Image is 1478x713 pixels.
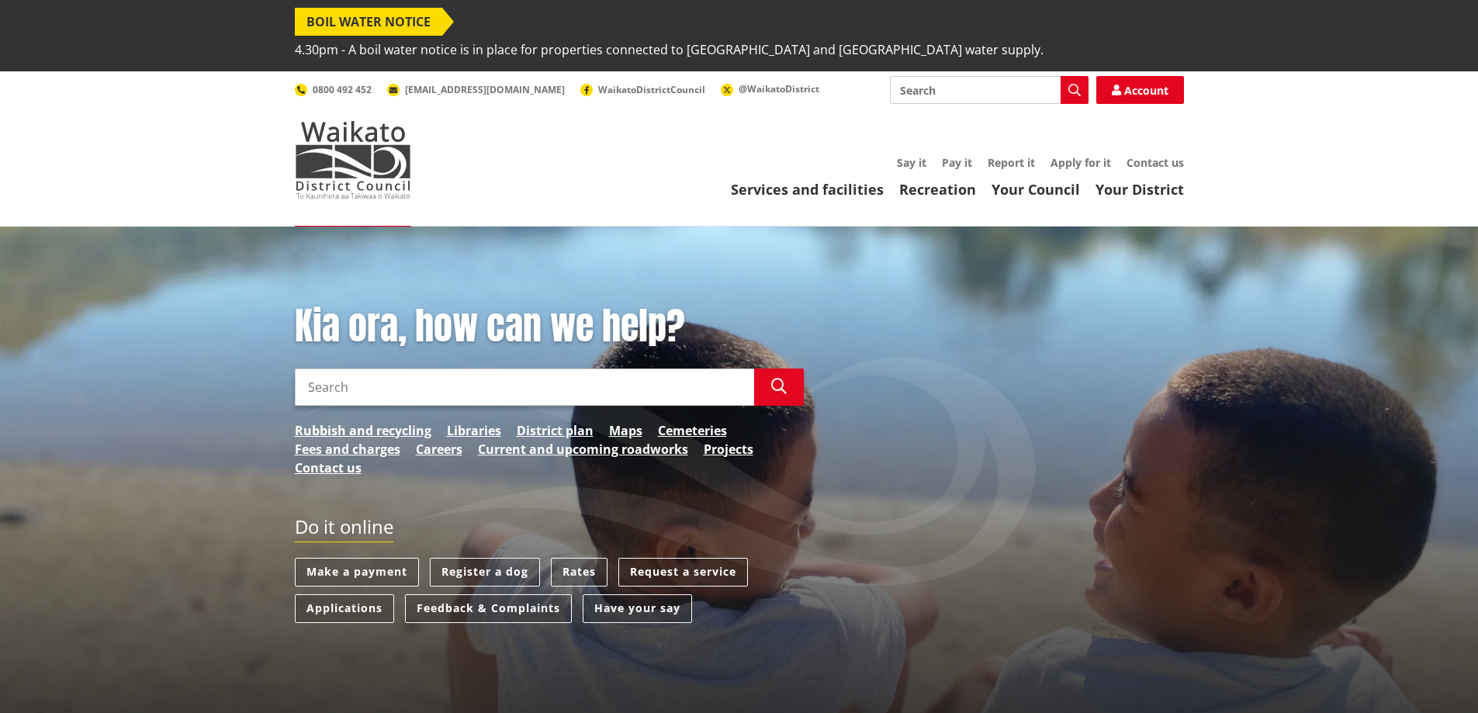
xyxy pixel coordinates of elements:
[551,558,607,587] a: Rates
[704,440,753,459] a: Projects
[295,8,442,36] span: BOIL WATER NOTICE
[478,440,688,459] a: Current and upcoming roadworks
[1051,155,1111,170] a: Apply for it
[295,421,431,440] a: Rubbish and recycling
[1096,180,1184,199] a: Your District
[405,594,572,623] a: Feedback & Complaints
[988,155,1035,170] a: Report it
[899,180,976,199] a: Recreation
[897,155,926,170] a: Say it
[609,421,642,440] a: Maps
[295,440,400,459] a: Fees and charges
[1096,76,1184,104] a: Account
[295,558,419,587] a: Make a payment
[447,421,501,440] a: Libraries
[890,76,1089,104] input: Search input
[583,594,692,623] a: Have your say
[618,558,748,587] a: Request a service
[992,180,1080,199] a: Your Council
[580,83,705,96] a: WaikatoDistrictCouncil
[739,82,819,95] span: @WaikatoDistrict
[658,421,727,440] a: Cemeteries
[295,304,804,349] h1: Kia ora, how can we help?
[430,558,540,587] a: Register a dog
[517,421,594,440] a: District plan
[295,121,411,199] img: Waikato District Council - Te Kaunihera aa Takiwaa o Waikato
[1127,155,1184,170] a: Contact us
[295,516,393,543] h2: Do it online
[295,36,1044,64] span: 4.30pm - A boil water notice is in place for properties connected to [GEOGRAPHIC_DATA] and [GEOGR...
[295,83,372,96] a: 0800 492 452
[295,459,362,477] a: Contact us
[295,594,394,623] a: Applications
[942,155,972,170] a: Pay it
[416,440,462,459] a: Careers
[387,83,565,96] a: [EMAIL_ADDRESS][DOMAIN_NAME]
[721,82,819,95] a: @WaikatoDistrict
[731,180,884,199] a: Services and facilities
[405,83,565,96] span: [EMAIL_ADDRESS][DOMAIN_NAME]
[295,369,754,406] input: Search input
[598,83,705,96] span: WaikatoDistrictCouncil
[313,83,372,96] span: 0800 492 452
